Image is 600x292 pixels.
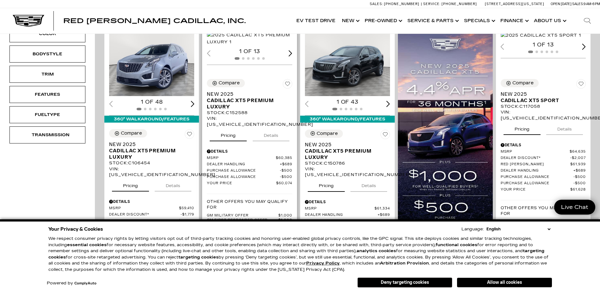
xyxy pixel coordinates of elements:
div: 1 of 13 [207,48,292,55]
div: TrimTrim [9,66,85,83]
span: $689 [378,213,390,217]
button: details tab [253,127,289,141]
a: [STREET_ADDRESS][US_STATE] [485,2,544,6]
span: $500 [573,181,586,186]
a: Red [PERSON_NAME] $61,939 [501,162,586,167]
a: Specials [461,8,497,33]
span: Red [PERSON_NAME] [109,219,178,223]
a: EV Test Drive [293,8,339,33]
button: details tab [546,121,583,135]
div: Stock : C117058 [501,104,586,109]
button: Compare Vehicle [109,129,147,137]
a: Live Chat [554,200,595,215]
div: VIN: [US_VEHICLE_IDENTIFICATION_NUMBER] [207,116,292,127]
img: 2025 Cadillac XT5 Sport 1 [501,32,581,39]
span: $500 [280,175,292,179]
button: Allow all cookies [457,278,552,287]
a: New 2025Cadillac XT5 Premium Luxury [109,141,194,160]
div: Next slide [288,50,292,56]
span: Sales: [572,2,584,6]
span: [PHONE_NUMBER] [384,2,419,6]
span: Dealer Discount* [501,156,571,161]
span: Purchase Allowance [501,175,574,179]
a: MSRP $64,635 [501,149,586,154]
button: pricing tab [210,127,247,141]
div: Language: [461,227,484,231]
p: Other Offers You May Qualify For [501,205,586,216]
span: Purchase Allowance [207,175,280,179]
a: Purchase Allowance $500 [305,219,390,224]
a: Dealer Discount* $2,007 [501,156,586,161]
span: Live Chat [558,204,591,211]
div: Fueltype [32,111,63,118]
span: $500 [573,175,586,179]
div: Pricing Details - New 2025 Cadillac XT5 Premium Luxury [207,149,292,154]
a: New 2025Cadillac XT5 Premium Luxury [207,91,292,110]
div: Stock : C106454 [109,160,194,166]
div: 1 / 2 [501,32,587,39]
button: Compare Vehicle [207,79,245,87]
span: Red [PERSON_NAME] Cadillac, Inc. [63,17,246,25]
a: Dealer Handling $689 [305,213,390,217]
a: About Us [531,8,568,33]
a: Dealer Handling $689 [501,168,586,173]
a: Red [PERSON_NAME] $56,942 [109,219,194,223]
a: MSRP $59,410 [109,206,194,211]
u: Privacy Policy [306,261,340,266]
span: MSRP [207,156,276,161]
strong: essential cookies [67,242,107,247]
p: Other Offers You May Qualify For [207,199,292,210]
span: $689 [280,162,292,167]
span: $500 [280,168,292,173]
div: Pricing Details - New 2025 Cadillac XT5 Premium Luxury [109,199,194,204]
a: MSRP $61,334 [305,206,390,211]
span: Dealer Handling [207,162,280,167]
strong: targeting cookies [178,255,219,260]
span: [PHONE_NUMBER] [442,2,477,6]
div: FueltypeFueltype [9,106,85,123]
div: Compare [219,80,240,86]
button: details tab [350,178,387,192]
a: Dealer Discount* $1,779 [109,212,194,217]
span: Cadillac XT5 Premium Luxury [207,97,287,110]
div: 360° WalkAround/Features [104,116,199,123]
div: Pricing Details - New 2025 Cadillac XT5 Sport [501,142,586,148]
span: Your Privacy & Cookies [48,225,103,234]
span: GM First Responder Offer [207,218,278,223]
div: Stock : C152588 [207,110,292,116]
span: Service: [423,2,441,6]
span: MSRP [501,149,570,154]
a: Service: [PHONE_NUMBER] [421,2,479,6]
strong: functional cookies [436,242,477,247]
span: Red [PERSON_NAME] [501,162,571,167]
div: VIN: [US_VEHICLE_IDENTIFICATION_NUMBER] [109,166,194,178]
select: Language Select [485,226,552,232]
div: Stock : C150786 [305,161,390,166]
a: GM First Responder Offer $1,000 [207,218,292,223]
span: Your Price [207,181,276,186]
span: MSRP [109,206,179,211]
a: Purchase Allowance $500 [207,175,292,179]
strong: targeting cookies [48,248,544,260]
div: Trim [32,71,63,78]
span: Dealer Discount* [109,212,181,217]
span: $60,074 [276,181,292,186]
span: New 2025 [207,91,287,97]
p: We respect consumer privacy rights by letting visitors opt out of third-party tracking cookies an... [48,236,552,273]
div: Powered by [47,281,96,285]
a: ComplyAuto [74,282,96,285]
span: New 2025 [109,141,189,148]
span: MSRP [305,206,375,211]
span: $1,000 [278,218,292,223]
div: Compare [512,80,534,86]
a: Pre-Owned [362,8,404,33]
span: $1,000 [278,213,292,218]
img: Cadillac Dark Logo with Cadillac White Text [13,15,44,27]
span: $61,334 [374,206,390,211]
div: Next slide [387,101,390,107]
strong: Arbitration Provision [380,261,429,266]
button: Deny targeting cookies [357,277,452,288]
a: New 2025Cadillac XT5 Sport [501,91,586,104]
button: Save Vehicle [283,79,292,91]
div: VIN: [US_VEHICLE_IDENTIFICATION_NUMBER] [305,166,390,178]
